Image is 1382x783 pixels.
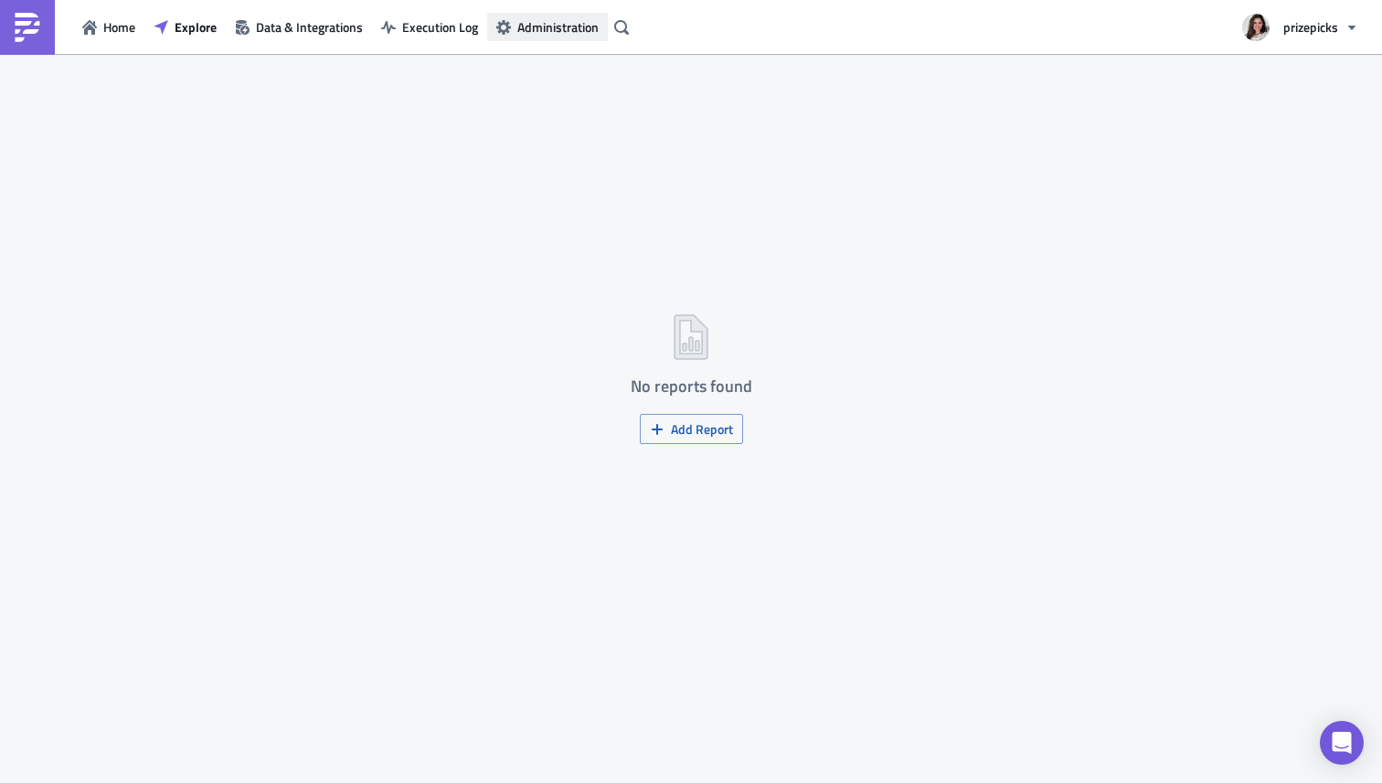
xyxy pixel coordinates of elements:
button: Administration [487,13,608,41]
span: Explore [175,17,217,37]
img: Avatar [1240,12,1271,43]
button: Add Report [640,414,743,444]
button: Execution Log [372,13,487,41]
span: Add Report [671,419,733,439]
span: Administration [517,17,599,37]
button: prizepicks [1231,7,1368,48]
button: Home [73,13,144,41]
span: prizepicks [1283,17,1338,37]
span: Data & Integrations [256,17,363,37]
h4: No reports found [631,377,752,396]
button: Data & Integrations [226,13,372,41]
img: PushMetrics [13,13,42,42]
button: Explore [144,13,226,41]
span: Execution Log [402,17,478,37]
div: Open Intercom Messenger [1320,721,1364,765]
span: Home [103,17,135,37]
